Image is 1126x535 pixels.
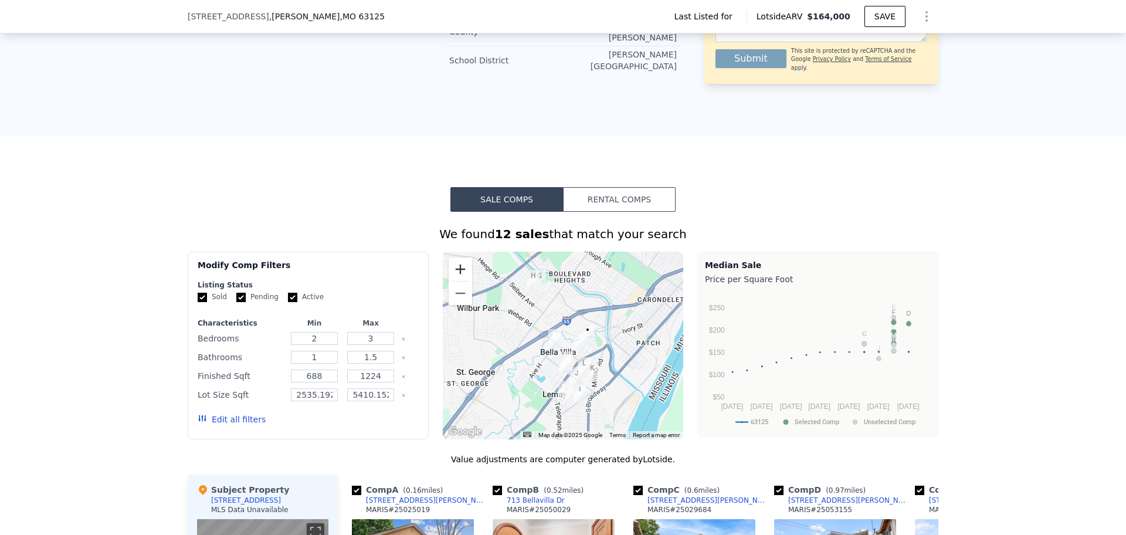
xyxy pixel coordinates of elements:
text: L [892,324,896,331]
a: Privacy Policy [813,56,851,62]
img: Google [446,424,484,439]
text: $50 [713,393,724,401]
div: MARIS # 25025019 [366,505,430,514]
text: 63125 [751,418,768,426]
span: 0.6 [687,486,698,495]
button: Zoom in [449,258,472,281]
div: Comp C [633,484,724,496]
div: Min [289,319,340,328]
div: 713 Bellavilla Dr [507,496,565,505]
div: 3707 Risch Ave [573,331,586,351]
div: MARIS # 25050029 [507,505,571,514]
div: 4674 Oldenburg Ave [527,270,540,290]
a: Terms of Service [865,56,911,62]
div: 735 Dammert Ave [578,357,591,377]
text: [DATE] [751,402,773,411]
div: Finished Sqft [198,368,284,384]
button: Rental Comps [563,187,676,212]
div: School District [449,55,563,66]
div: MLS Data Unavailable [211,505,289,514]
div: 1214 Wachtel Ave [558,381,571,401]
div: Listing Status [198,280,419,290]
a: [STREET_ADDRESS][PERSON_NAME] [774,496,910,505]
text: [DATE] [867,402,890,411]
div: [STREET_ADDRESS][PERSON_NAME] [366,496,488,505]
a: 713 Bellavilla Dr [493,496,565,505]
div: Bathrooms [198,349,284,365]
div: Characteristics [198,319,284,328]
div: 9534 Gentry Ave [574,383,586,403]
span: ( miles) [680,486,724,495]
input: Active [288,293,297,302]
button: Clear [401,355,406,360]
text: $200 [709,326,725,334]
span: , [PERSON_NAME] [269,11,385,22]
div: 4634 Hannover Ave [533,270,546,290]
button: Edit all filters [198,414,266,425]
text: Selected Comp [795,418,839,426]
span: 0.97 [829,486,844,495]
div: Median Sale [705,259,931,271]
span: 0.16 [406,486,422,495]
div: 419 Little Broadway St [581,324,594,344]
div: 829 Dammert Ave [570,367,583,387]
button: Show Options [915,5,938,28]
text: [DATE] [808,402,830,411]
a: Open this area in Google Maps (opens a new window) [446,424,484,439]
div: 776 Pardella Ave [560,351,573,371]
div: Subject Property [197,484,289,496]
text: D [906,310,911,317]
div: We found that match your search [188,226,938,242]
div: Comp B [493,484,588,496]
div: Comp D [774,484,870,496]
text: [DATE] [838,402,860,411]
div: 3614 Hoffmeister Ave [559,354,572,374]
div: Comp A [352,484,447,496]
div: [STREET_ADDRESS][PERSON_NAME] [647,496,769,505]
div: 301 Weiss Ave [586,362,599,382]
strong: 12 sales [495,227,550,241]
text: B [891,337,896,344]
span: 0.52 [547,486,562,495]
input: Sold [198,293,207,302]
div: [STREET_ADDRESS] [929,496,999,505]
button: Clear [401,393,406,398]
span: Last Listed for [674,11,737,22]
span: Lotside ARV [757,11,807,22]
button: Zoom out [449,282,472,305]
text: Unselected Comp [864,418,915,426]
text: F [892,309,896,316]
span: ( miles) [539,486,588,495]
text: $100 [709,371,725,379]
text: [DATE] [780,402,802,411]
a: [STREET_ADDRESS] [915,496,999,505]
text: G [862,330,867,337]
div: Price per Square Foot [705,271,931,287]
button: Keyboard shortcuts [523,432,531,437]
div: [STREET_ADDRESS][PERSON_NAME] [788,496,910,505]
div: Comp E [915,484,1010,496]
span: [STREET_ADDRESS] [188,11,269,22]
div: MARIS # 25029684 [647,505,711,514]
input: Pending [236,293,246,302]
text: [DATE] [721,402,743,411]
div: 713 Bellavilla Dr [548,329,561,349]
span: $164,000 [807,12,850,21]
text: $250 [709,304,725,312]
span: ( miles) [821,486,870,495]
text: H [891,331,896,338]
div: [STREET_ADDRESS] [211,496,281,505]
svg: A chart. [705,287,931,434]
button: SAVE [864,6,905,27]
div: Bedrooms [198,330,284,347]
a: Terms (opens in new tab) [609,432,626,438]
div: [PERSON_NAME][GEOGRAPHIC_DATA] [563,49,677,72]
div: 324 Degenhardt Ave [564,382,577,402]
button: Sale Comps [450,187,563,212]
span: , MO 63125 [340,12,385,21]
div: MARIS # 25042560 [929,505,993,514]
label: Active [288,292,324,302]
a: [STREET_ADDRESS][PERSON_NAME] [352,496,488,505]
label: Pending [236,292,279,302]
